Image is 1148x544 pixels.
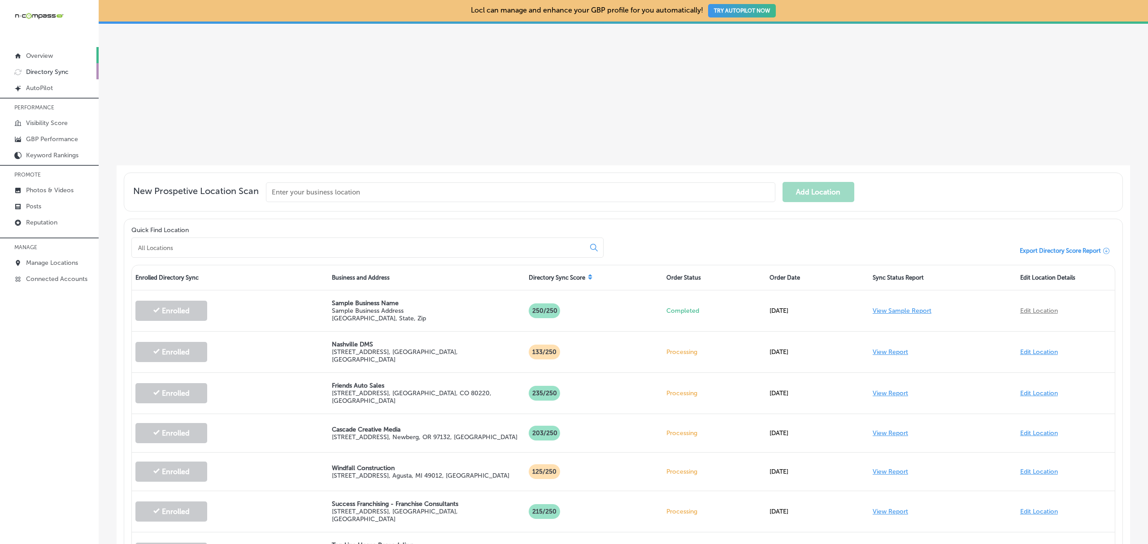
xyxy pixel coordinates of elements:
[332,348,521,363] p: [STREET_ADDRESS] , [GEOGRAPHIC_DATA], [GEOGRAPHIC_DATA]
[529,386,560,401] p: 235 /250
[766,265,869,290] div: Order Date
[26,275,87,283] p: Connected Accounts
[666,468,762,475] p: Processing
[332,464,521,472] p: Windfall Construction
[1020,307,1058,315] a: Edit Location
[26,219,57,226] p: Reputation
[873,429,908,437] a: View Report
[332,508,521,523] p: [STREET_ADDRESS] , [GEOGRAPHIC_DATA], [GEOGRAPHIC_DATA]
[529,504,560,519] p: 215 /250
[873,348,908,356] a: View Report
[332,500,521,508] p: Success Franchising - Franchise Consultants
[26,259,78,267] p: Manage Locations
[766,298,869,324] div: [DATE]
[1020,389,1058,397] a: Edit Location
[666,508,762,515] p: Processing
[137,244,583,252] input: All Locations
[135,301,207,321] button: Enrolled
[666,389,762,397] p: Processing
[873,307,931,315] a: View Sample Report
[135,462,207,482] button: Enrolled
[766,380,869,406] div: [DATE]
[708,4,776,17] button: TRY AUTOPILOT NOW
[332,315,521,322] p: [GEOGRAPHIC_DATA], State, Zip
[529,345,560,359] p: 133 /250
[328,265,525,290] div: Business and Address
[663,265,766,290] div: Order Status
[766,459,869,484] div: [DATE]
[873,508,908,515] a: View Report
[873,468,908,475] a: View Report
[1020,348,1058,356] a: Edit Location
[766,420,869,446] div: [DATE]
[766,339,869,365] div: [DATE]
[783,182,854,202] button: Add Location
[666,348,762,356] p: Processing
[666,307,762,315] p: Completed
[135,423,207,443] button: Enrolled
[529,303,560,318] p: 250/250
[1017,265,1115,290] div: Edit Location Details
[26,135,78,143] p: GBP Performance
[869,265,1017,290] div: Sync Status Report
[525,265,663,290] div: Directory Sync Score
[14,12,64,20] img: 660ab0bf-5cc7-4cb8-ba1c-48b5ae0f18e60NCTV_CLogo_TV_Black_-500x88.png
[332,382,521,389] p: Friends Auto Sales
[135,383,207,403] button: Enrolled
[26,186,74,194] p: Photos & Videos
[332,299,521,307] p: Sample Business Name
[132,265,328,290] div: Enrolled Directory Sync
[135,342,207,362] button: Enrolled
[1020,468,1058,475] a: Edit Location
[26,84,53,92] p: AutoPilot
[26,52,53,60] p: Overview
[26,68,69,76] p: Directory Sync
[26,119,68,127] p: Visibility Score
[873,389,908,397] a: View Report
[666,429,762,437] p: Processing
[766,499,869,524] div: [DATE]
[266,182,775,202] input: Enter your business location
[26,151,78,159] p: Keyword Rankings
[332,433,521,441] p: [STREET_ADDRESS] , Newberg, OR 97132, [GEOGRAPHIC_DATA]
[332,341,521,348] p: Nashville DMS
[332,426,521,433] p: Cascade Creative Media
[135,501,207,522] button: Enrolled
[332,307,521,315] p: Sample Business Address
[332,389,521,405] p: [STREET_ADDRESS] , [GEOGRAPHIC_DATA], CO 80220, [GEOGRAPHIC_DATA]
[1020,508,1058,515] a: Edit Location
[131,226,189,234] label: Quick Find Location
[1020,247,1101,254] span: Export Directory Score Report
[332,472,521,479] p: [STREET_ADDRESS] , Agusta, MI 49012, [GEOGRAPHIC_DATA]
[26,203,41,210] p: Posts
[1020,429,1058,437] a: Edit Location
[529,464,560,479] p: 125 /250
[529,426,560,440] p: 203 /250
